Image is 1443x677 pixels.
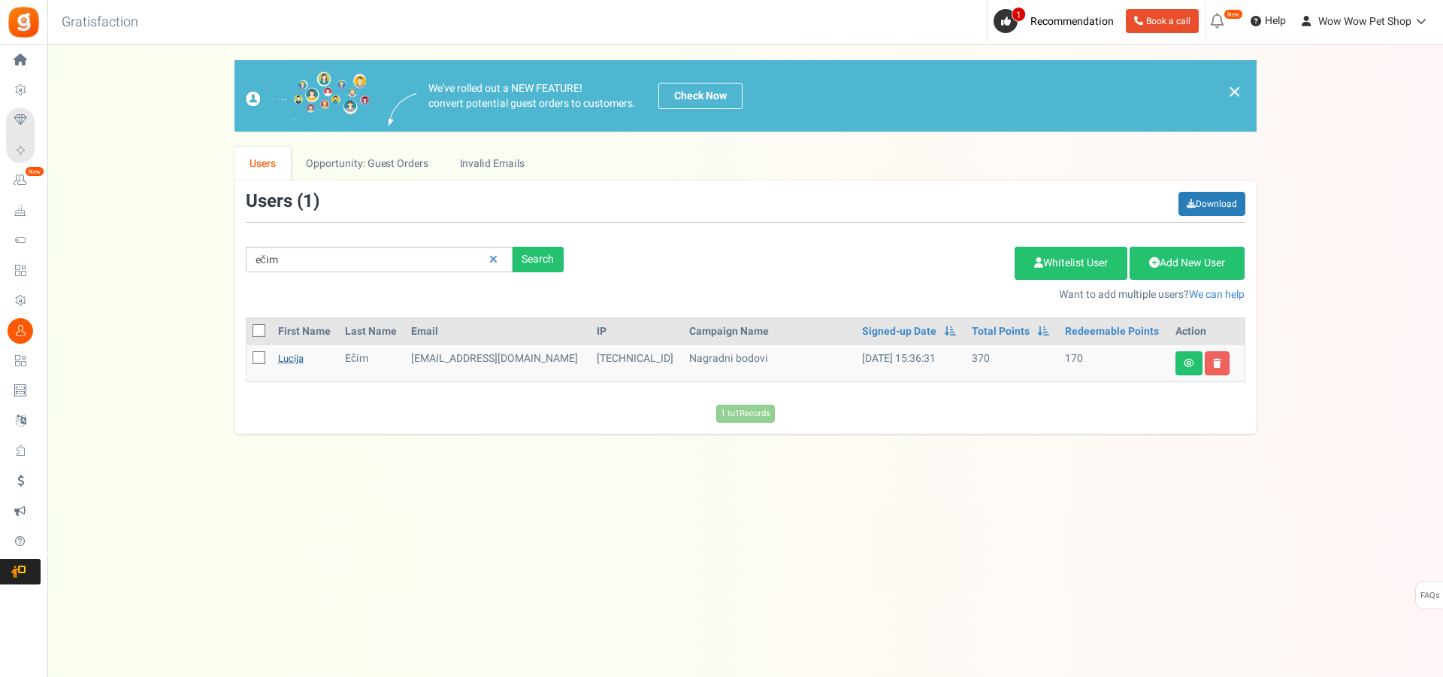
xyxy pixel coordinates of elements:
span: Wow Wow Pet Shop [1318,14,1411,29]
td: [TECHNICAL_ID] [591,345,683,381]
i: Delete user [1213,359,1221,368]
a: Download [1178,192,1245,216]
a: Users [234,147,292,181]
a: Lucija [278,351,304,366]
a: Reset [482,247,505,273]
a: Signed-up Date [862,324,936,339]
th: IP [591,318,683,345]
a: × [1228,83,1242,101]
th: First Name [272,318,339,345]
span: Help [1261,14,1286,29]
td: [EMAIL_ADDRESS][DOMAIN_NAME] [405,345,591,381]
em: New [25,166,44,177]
td: [DATE] 15:36:31 [856,345,966,381]
a: Redeemable Points [1065,324,1159,339]
span: 1 [303,188,313,214]
button: Open LiveChat chat widget [12,6,57,51]
em: New [1224,9,1243,20]
th: Last Name [339,318,405,345]
td: 170 [1059,345,1169,381]
div: Search [513,247,564,272]
h3: Gratisfaction [45,8,155,38]
a: We can help [1189,287,1245,302]
a: New [6,168,41,193]
img: images [389,93,417,126]
a: Book a call [1126,9,1199,33]
th: Email [405,318,591,345]
h3: Users ( ) [246,192,319,211]
p: Want to add multiple users? [586,287,1245,302]
td: Ečim [339,345,405,381]
a: Opportunity: Guest Orders [291,147,443,181]
span: Recommendation [1030,14,1114,29]
span: FAQs [1420,581,1440,610]
td: Nagradni bodovi [683,345,856,381]
a: Add New User [1130,247,1245,280]
p: We've rolled out a NEW FEATURE! convert potential guest orders to customers. [428,81,636,111]
img: images [246,71,370,120]
th: Action [1169,318,1245,345]
a: Check Now [658,83,743,109]
img: Gratisfaction [7,5,41,39]
a: Total Points [972,324,1030,339]
i: View details [1184,359,1194,368]
a: Help [1245,9,1292,33]
th: Campaign Name [683,318,856,345]
td: 370 [966,345,1059,381]
a: Whitelist User [1015,247,1127,280]
a: Invalid Emails [444,147,540,181]
a: 1 Recommendation [994,9,1120,33]
span: 1 [1012,7,1026,22]
input: Search by email or name [246,247,513,272]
